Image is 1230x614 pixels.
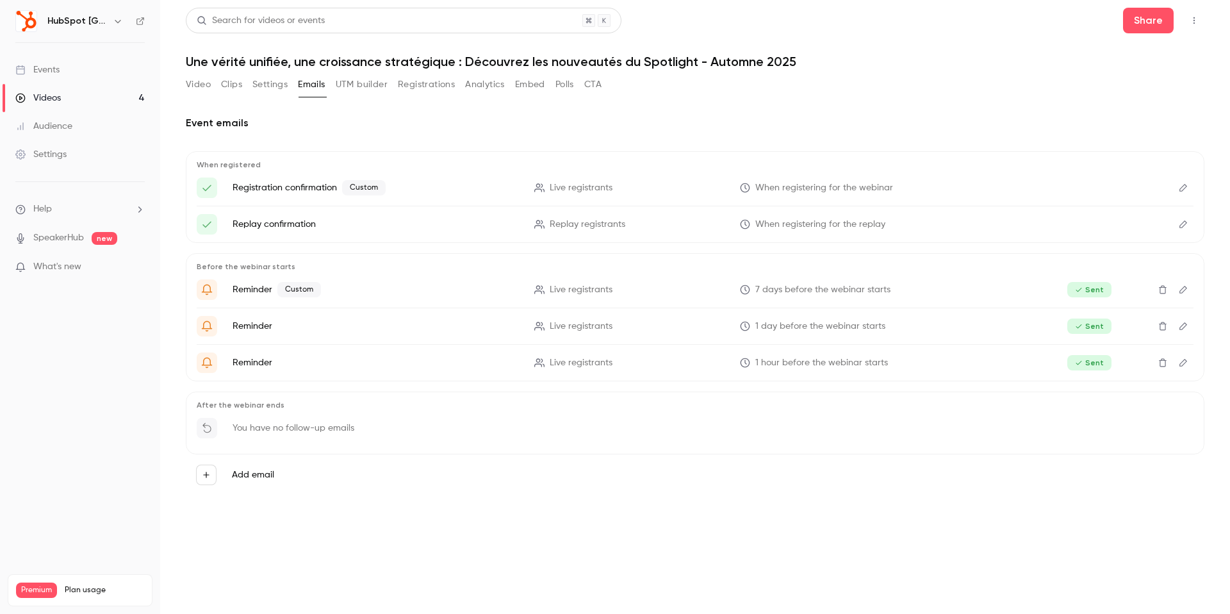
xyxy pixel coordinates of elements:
[465,74,505,95] button: Analytics
[1173,214,1193,235] button: Edit
[336,74,388,95] button: UTM builder
[755,320,885,333] span: 1 day before the webinar starts
[186,115,1204,131] h2: Event emails
[755,181,893,195] span: When registering for the webinar
[755,356,888,370] span: 1 hour before the webinar starts
[515,74,545,95] button: Embed
[197,214,1193,235] li: Voici votre lien d'accès au webinaire {{ event_name }}!
[15,63,60,76] div: Events
[197,316,1193,336] li: {{ event_name }} aura lieu demain !
[1152,353,1173,373] button: Delete
[1173,178,1193,198] button: Edit
[277,282,321,297] span: Custom
[47,15,108,28] h6: HubSpot [GEOGRAPHIC_DATA]
[129,261,145,273] iframe: Noticeable Trigger
[1152,279,1173,300] button: Delete
[1173,279,1193,300] button: Edit
[550,181,612,195] span: Live registrants
[233,422,354,435] p: You have no follow-up emails
[1173,316,1193,336] button: Edit
[1067,282,1111,297] span: Sent
[65,585,144,595] span: Plan usage
[1123,8,1174,33] button: Share
[197,353,1193,373] li: Le webinaire {{ event_name }} commence dans 1 heure !
[233,282,519,297] p: Reminder
[1184,10,1204,31] button: Top Bar Actions
[232,469,274,481] label: Add email
[197,261,1193,272] p: Before the webinar starts
[16,583,57,598] span: Premium
[33,260,81,274] span: What's new
[398,74,455,95] button: Registrations
[550,320,612,333] span: Live registrants
[15,148,67,161] div: Settings
[584,74,602,95] button: CTA
[550,283,612,297] span: Live registrants
[233,180,519,195] p: Registration confirmation
[186,54,1204,69] h1: Une vérité unifiée, une croissance stratégique : Découvrez les nouveautés du Spotlight - Automne ...
[197,279,1193,300] li: N'oubliez pas le webinaire '{{ event_name }}' de la semaine prochaine !
[15,92,61,104] div: Videos
[550,356,612,370] span: Live registrants
[16,11,37,31] img: HubSpot France
[555,74,574,95] button: Polls
[15,120,72,133] div: Audience
[197,178,1193,198] li: Voici votre lien d'accès au webinaire {{ event_name }}!
[33,231,84,245] a: SpeakerHub
[252,74,288,95] button: Settings
[755,218,885,231] span: When registering for the replay
[221,74,242,95] button: Clips
[1067,355,1111,370] span: Sent
[186,74,211,95] button: Video
[233,356,519,369] p: Reminder
[15,203,145,216] li: help-dropdown-opener
[550,218,625,231] span: Replay registrants
[755,283,890,297] span: 7 days before the webinar starts
[233,218,519,231] p: Replay confirmation
[342,180,386,195] span: Custom
[92,232,117,245] span: new
[1152,316,1173,336] button: Delete
[1173,353,1193,373] button: Edit
[197,160,1193,170] p: When registered
[298,74,325,95] button: Emails
[33,203,52,216] span: Help
[1067,319,1111,334] span: Sent
[197,400,1193,410] p: After the webinar ends
[233,320,519,333] p: Reminder
[197,14,325,28] div: Search for videos or events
